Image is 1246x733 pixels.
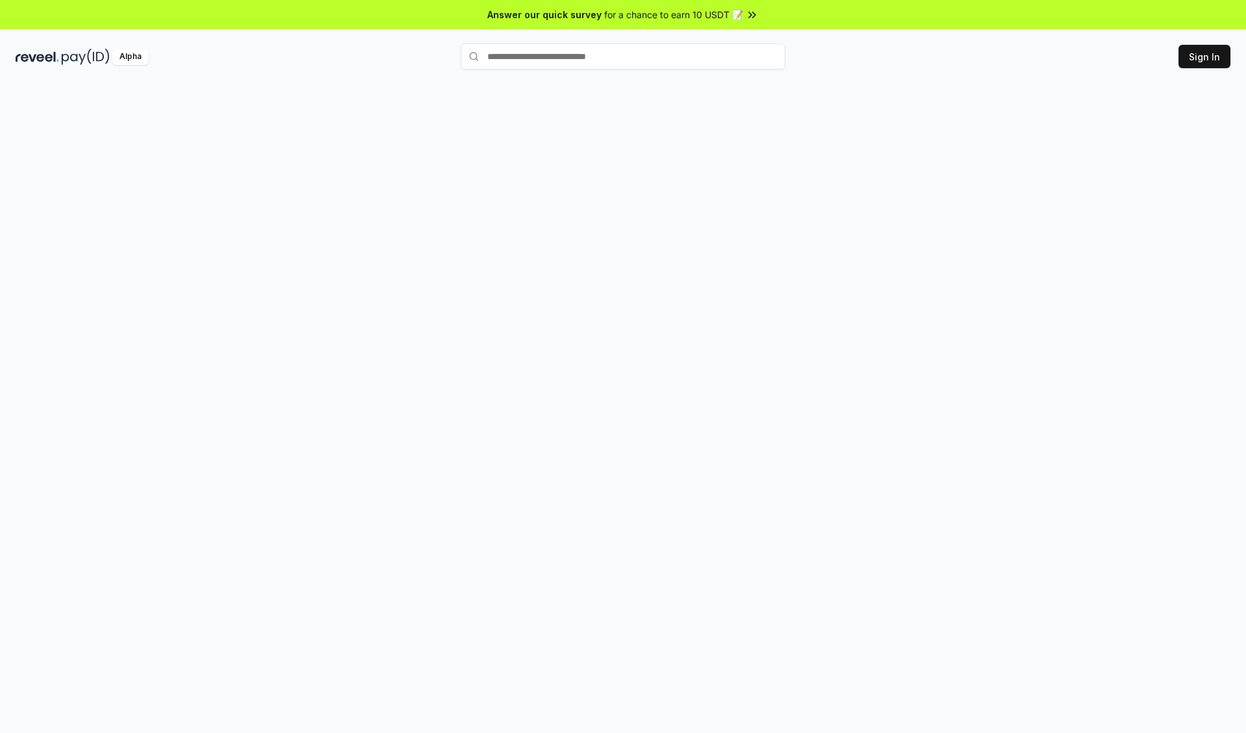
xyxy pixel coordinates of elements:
img: pay_id [62,49,110,65]
span: Answer our quick survey [487,8,602,21]
div: Alpha [112,49,149,65]
span: for a chance to earn 10 USDT 📝 [604,8,743,21]
button: Sign In [1179,45,1230,68]
img: reveel_dark [16,49,59,65]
